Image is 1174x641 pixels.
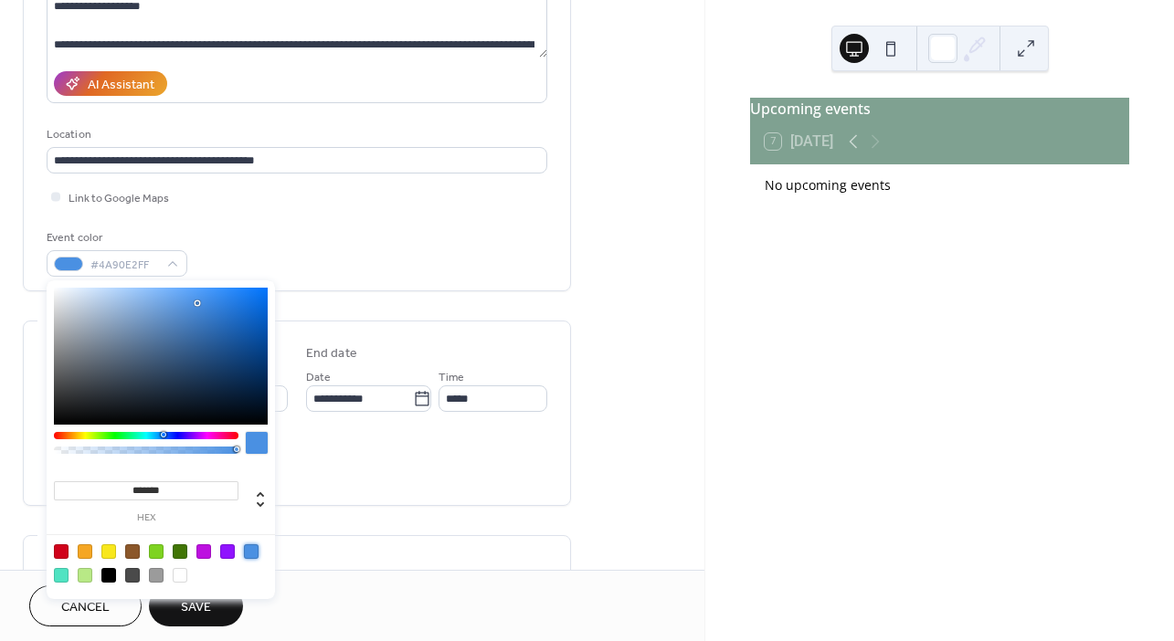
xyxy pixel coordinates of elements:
[306,344,357,363] div: End date
[439,368,464,387] span: Time
[88,76,154,95] div: AI Assistant
[149,544,164,559] div: #7ED321
[47,228,184,247] div: Event color
[54,568,69,583] div: #50E3C2
[78,568,92,583] div: #B8E986
[101,544,116,559] div: #F8E71C
[90,256,158,275] span: #4A90E2FF
[181,598,211,617] span: Save
[149,585,243,626] button: Save
[54,71,167,96] button: AI Assistant
[47,125,544,144] div: Location
[765,175,1115,194] div: No upcoming events
[61,598,110,617] span: Cancel
[69,189,169,208] span: Link to Google Maps
[149,568,164,583] div: #9B9B9B
[54,544,69,559] div: #D0021B
[125,544,140,559] div: #8B572A
[750,98,1129,120] div: Upcoming events
[54,513,238,523] label: hex
[306,368,331,387] span: Date
[78,544,92,559] div: #F5A623
[125,568,140,583] div: #4A4A4A
[220,544,235,559] div: #9013FE
[196,544,211,559] div: #BD10E0
[101,568,116,583] div: #000000
[173,568,187,583] div: #FFFFFF
[244,544,259,559] div: #4A90E2
[29,585,142,626] button: Cancel
[173,544,187,559] div: #417505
